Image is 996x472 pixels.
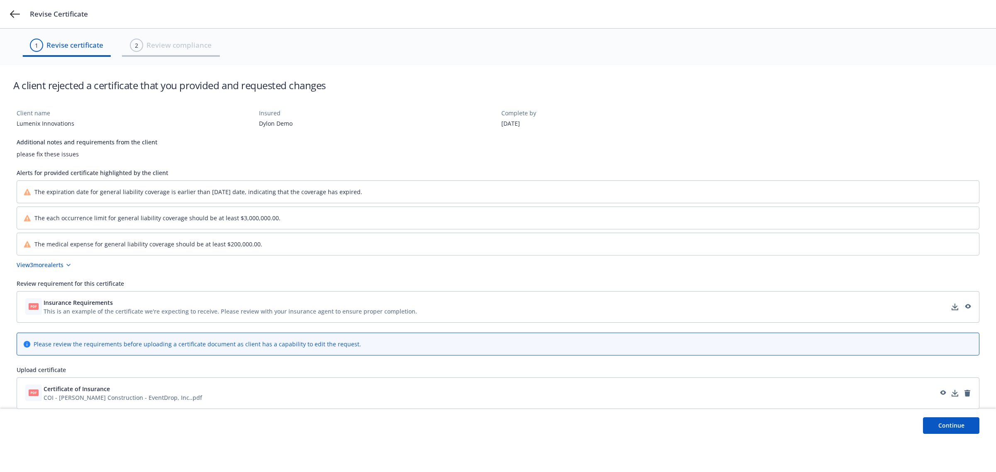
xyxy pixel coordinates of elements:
div: View 3 more alerts [17,260,72,269]
div: please fix these issues [17,150,979,158]
div: Upload certificate [17,365,979,374]
a: download [950,302,960,312]
div: Insured [259,109,495,117]
span: The medical expense for general liability coverage should be at least $200,000.00. [34,240,262,248]
h1: A client rejected a certificate that you provided and requested changes [13,78,326,92]
div: COI - [PERSON_NAME] Construction - EventDrop, Inc..pdf [44,393,202,402]
a: download [950,388,960,398]
div: 2 [135,41,138,50]
span: Revise Certificate [30,9,88,19]
div: Please review the requirements before uploading a certificate document as client has a capability... [34,340,361,348]
a: preview [937,388,947,398]
div: [DATE] [501,119,737,128]
div: Complete by [501,109,737,117]
div: Lumenix Innovations [17,119,252,128]
div: Client name [17,109,252,117]
div: Review requirement for this certificate [17,279,979,288]
a: remove [962,388,972,398]
div: This is an example of the certificate we're expecting to receive. Please review with your insuran... [44,307,417,316]
span: Insurance Requirements [44,298,113,307]
button: View3morealerts [17,260,979,269]
div: Additional notes and requirements from the client [17,138,979,146]
span: Certificate of Insurance [44,384,110,393]
div: Insurance RequirementsThis is an example of the certificate we're expecting to receive. Please re... [17,291,979,323]
span: The each occurrence limit for general liability coverage should be at least $3,000,000.00. [34,214,281,222]
button: Continue [923,417,979,434]
span: Review compliance [146,40,212,51]
a: preview [962,302,972,312]
span: The expiration date for general liability coverage is earlier than [DATE] date, indicating that t... [34,187,362,196]
div: 1 [35,41,38,50]
button: Certificate of Insurance [44,384,202,393]
div: Dylon Demo [259,119,495,128]
span: Revise certificate [46,40,103,51]
button: Insurance Requirements [44,298,417,307]
div: Alerts for provided certificate highlighted by the client [17,168,979,177]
